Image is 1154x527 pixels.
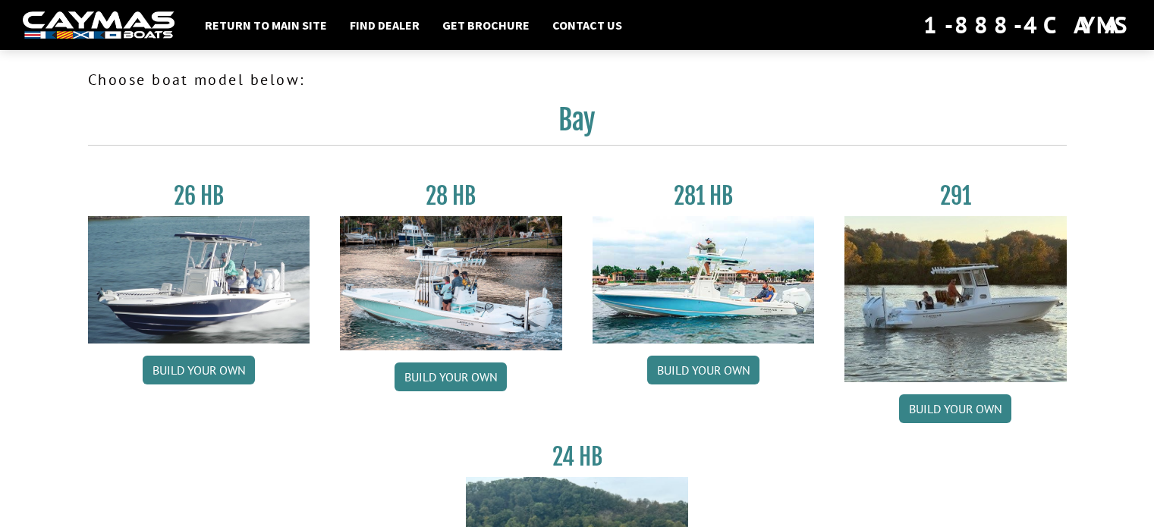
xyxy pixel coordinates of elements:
h2: Bay [88,103,1067,146]
a: Contact Us [545,15,630,35]
a: Build your own [143,356,255,384]
div: 1-888-4CAYMAS [923,8,1131,42]
h3: 281 HB [593,182,815,210]
a: Build your own [647,356,759,384]
h3: 291 [844,182,1067,210]
img: white-logo-c9c8dbefe5ff5ceceb0f0178aa75bf4bb51f6bca0971e226c86eb53dfe498488.png [23,11,175,39]
a: Build your own [899,394,1011,423]
a: Get Brochure [435,15,537,35]
h3: 26 HB [88,182,310,210]
img: 28-hb-twin.jpg [593,216,815,343]
img: 26_new_photo_resized.jpg [88,216,310,343]
img: 28_hb_thumbnail_for_caymas_connect.jpg [340,216,562,350]
img: 291_Thumbnail.jpg [844,216,1067,382]
a: Build your own [395,362,507,391]
h3: 24 HB [466,443,688,471]
a: Return to main site [197,15,335,35]
p: Choose boat model below: [88,68,1067,91]
h3: 28 HB [340,182,562,210]
a: Find Dealer [342,15,427,35]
